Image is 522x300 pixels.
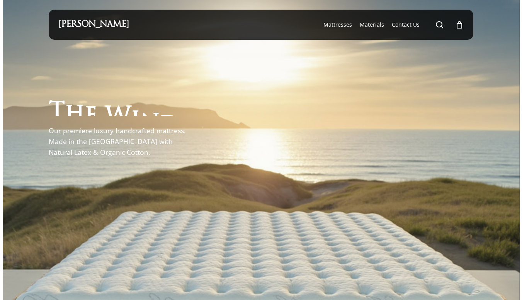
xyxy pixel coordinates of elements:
h1: The Windsor [49,92,226,116]
nav: Main Menu [320,10,464,40]
span: h [65,103,85,126]
span: i [131,108,140,132]
span: Materials [360,21,384,28]
a: Cart [455,20,464,29]
a: [PERSON_NAME] [58,20,129,29]
a: Materials [360,21,384,29]
span: n [140,111,160,134]
a: Mattresses [323,21,352,29]
span: Contact Us [392,21,420,28]
span: e [85,104,97,128]
span: T [49,101,65,125]
a: Contact Us [392,21,420,29]
span: Mattresses [323,21,352,28]
span: d [160,114,179,137]
span: W [105,106,131,130]
p: Our premiere luxury handcrafted mattress. Made in the [GEOGRAPHIC_DATA] with Natural Latex & Orga... [49,125,194,158]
